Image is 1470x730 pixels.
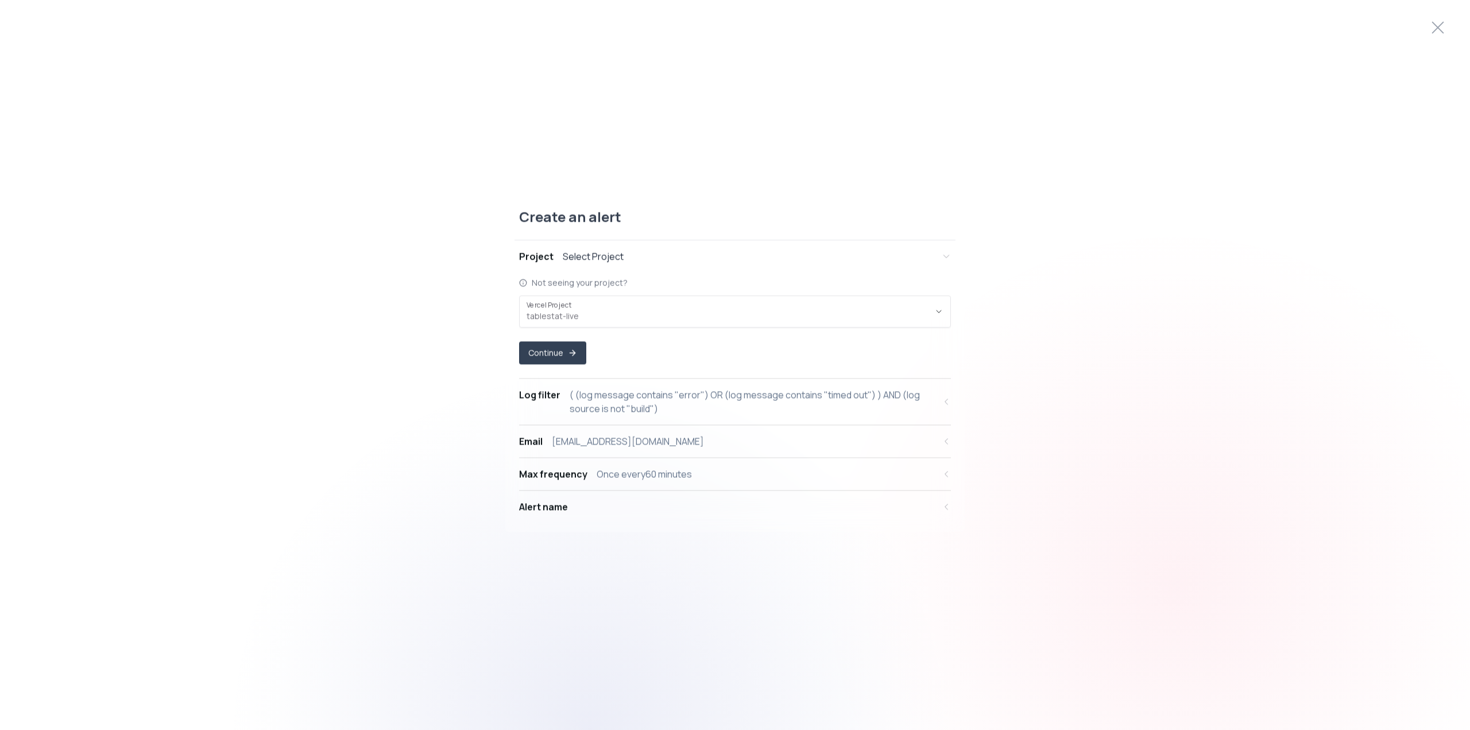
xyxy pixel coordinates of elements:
[519,341,586,364] button: Continue
[527,310,930,322] span: tablestat-live
[527,300,576,310] label: Vercel Project
[519,295,951,327] button: Vercel Projecttablestat-live
[519,425,951,457] button: Email[EMAIL_ADDRESS][DOMAIN_NAME]
[519,378,951,424] button: Log filter( (log message contains "error") OR (log message contains "timed out") ) AND (log sourc...
[570,388,935,415] div: ( (log message contains "error") OR (log message contains "timed out") ) AND (log source is not "...
[519,249,554,263] div: Project
[519,434,543,448] div: Email
[532,277,628,288] a: Not seeing your project?
[519,272,951,378] div: ProjectSelect Project
[519,500,568,513] div: Alert name
[514,207,955,240] div: Create an alert
[519,467,587,481] div: Max frequency
[519,490,951,523] button: Alert name
[563,249,624,263] div: Select Project
[519,240,951,272] button: ProjectSelect Project
[552,434,704,448] div: [EMAIL_ADDRESS][DOMAIN_NAME]
[597,467,692,481] div: Once every 60 minutes
[519,458,951,490] button: Max frequencyOnce every60 minutes
[519,388,560,401] div: Log filter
